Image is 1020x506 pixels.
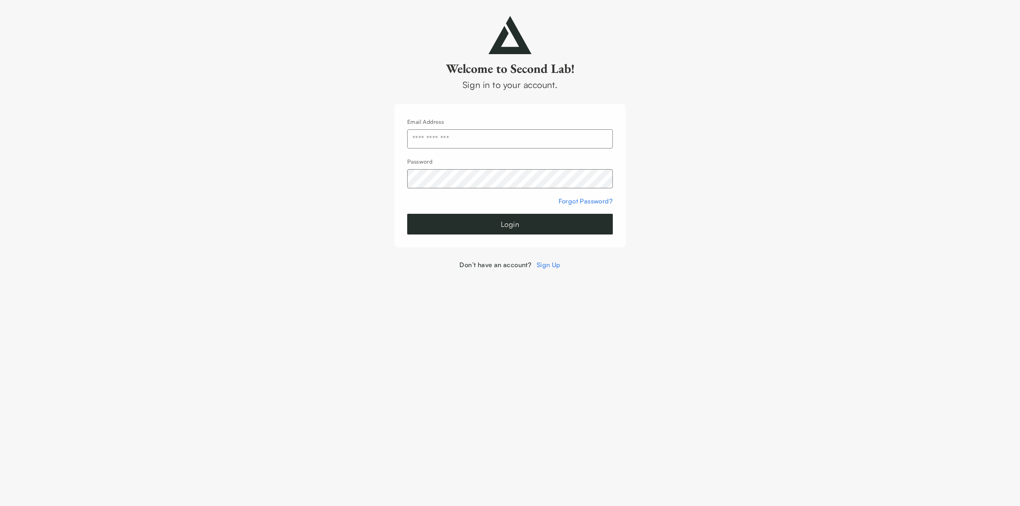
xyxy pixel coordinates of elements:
div: Sign in to your account. [394,78,626,91]
a: Sign Up [537,261,561,269]
h2: Welcome to Second Lab! [394,61,626,76]
button: Login [407,214,613,234]
img: secondlab-logo [488,16,532,54]
label: Email Address [407,118,444,125]
a: Forgot Password? [559,197,613,205]
label: Password [407,158,432,165]
div: Don’t have an account? [394,260,626,270]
